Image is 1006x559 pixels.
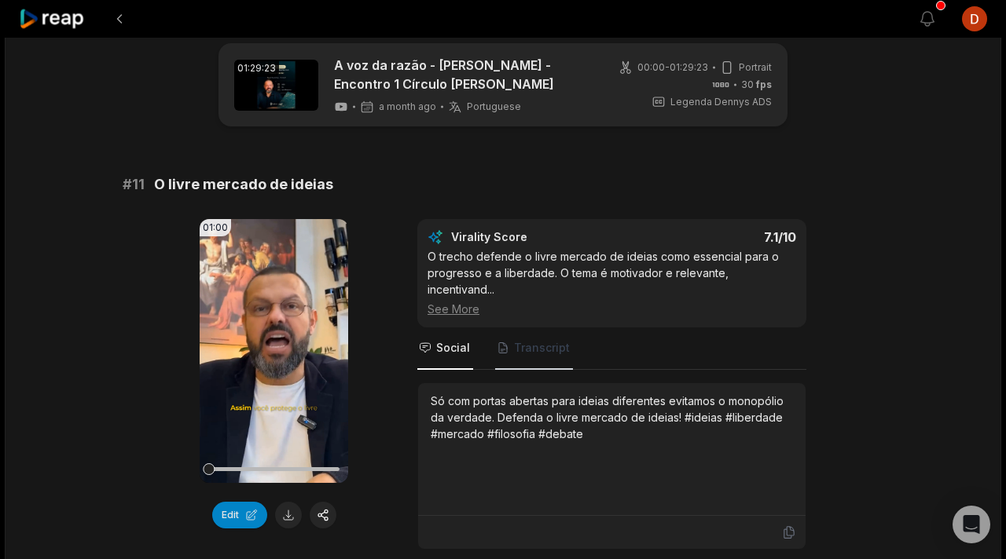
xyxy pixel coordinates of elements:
[123,174,145,195] span: # 11
[334,56,600,93] a: A voz da razão - [PERSON_NAME] - Encontro 1 Círculo [PERSON_NAME]
[428,301,796,317] div: See More
[436,340,470,356] span: Social
[739,60,772,75] span: Portrait
[451,229,620,245] div: Virality Score
[212,502,267,528] button: Edit
[417,327,806,370] nav: Tabs
[379,100,436,113] span: a month ago
[741,78,772,92] span: 30
[756,79,772,90] span: fps
[670,95,772,109] span: Legenda Dennys ADS
[628,229,797,245] div: 7.1 /10
[467,100,521,113] span: Portuguese
[154,174,333,195] span: O livre mercado de ideias
[514,340,570,356] span: Transcript
[953,506,990,543] div: Open Intercom Messenger
[637,60,708,75] span: 00:00 - 01:29:23
[431,393,793,442] div: Só com portas abertas para ideias diferentes evitamos o monopólio da verdade. Defenda o livre mer...
[428,248,796,317] div: O trecho defende o livre mercado de ideias como essencial para o progresso e a liberdade. O tema ...
[200,219,348,483] video: Your browser does not support mp4 format.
